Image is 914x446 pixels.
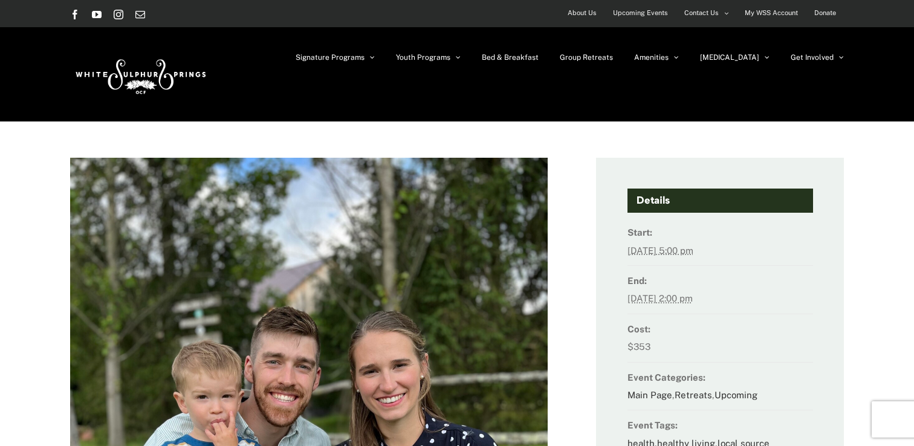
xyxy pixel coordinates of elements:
span: About Us [568,4,597,22]
a: Signature Programs [296,27,375,88]
a: Main Page [627,390,672,400]
span: Amenities [634,54,669,61]
h4: Details [627,189,813,213]
a: [MEDICAL_DATA] [700,27,770,88]
span: Group Retreats [560,54,613,61]
a: Retreats [675,390,712,400]
span: Youth Programs [396,54,450,61]
abbr: 2025-10-17 [627,245,693,256]
a: Facebook [70,10,80,19]
a: Instagram [114,10,123,19]
a: Get Involved [791,27,844,88]
span: Contact Us [684,4,719,22]
dt: Cost: [627,320,813,338]
span: My WSS Account [745,4,798,22]
span: Upcoming Events [613,4,668,22]
span: Donate [814,4,836,22]
span: [MEDICAL_DATA] [700,54,759,61]
span: Get Involved [791,54,834,61]
abbr: 2025-10-19 [627,293,693,303]
span: Signature Programs [296,54,365,61]
a: YouTube [92,10,102,19]
a: Email [135,10,145,19]
a: Upcoming [715,390,757,400]
dd: , , [627,386,813,410]
a: Bed & Breakfast [482,27,539,88]
dt: Event Categories: [627,369,813,386]
nav: Main Menu [296,27,844,88]
dt: Event Tags: [627,416,813,434]
img: White Sulphur Springs Logo [70,46,209,103]
a: Amenities [634,27,679,88]
span: Bed & Breakfast [482,54,539,61]
dt: Start: [627,224,813,241]
dd: $353 [627,338,813,362]
a: Youth Programs [396,27,461,88]
a: Group Retreats [560,27,613,88]
dt: End: [627,272,813,289]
